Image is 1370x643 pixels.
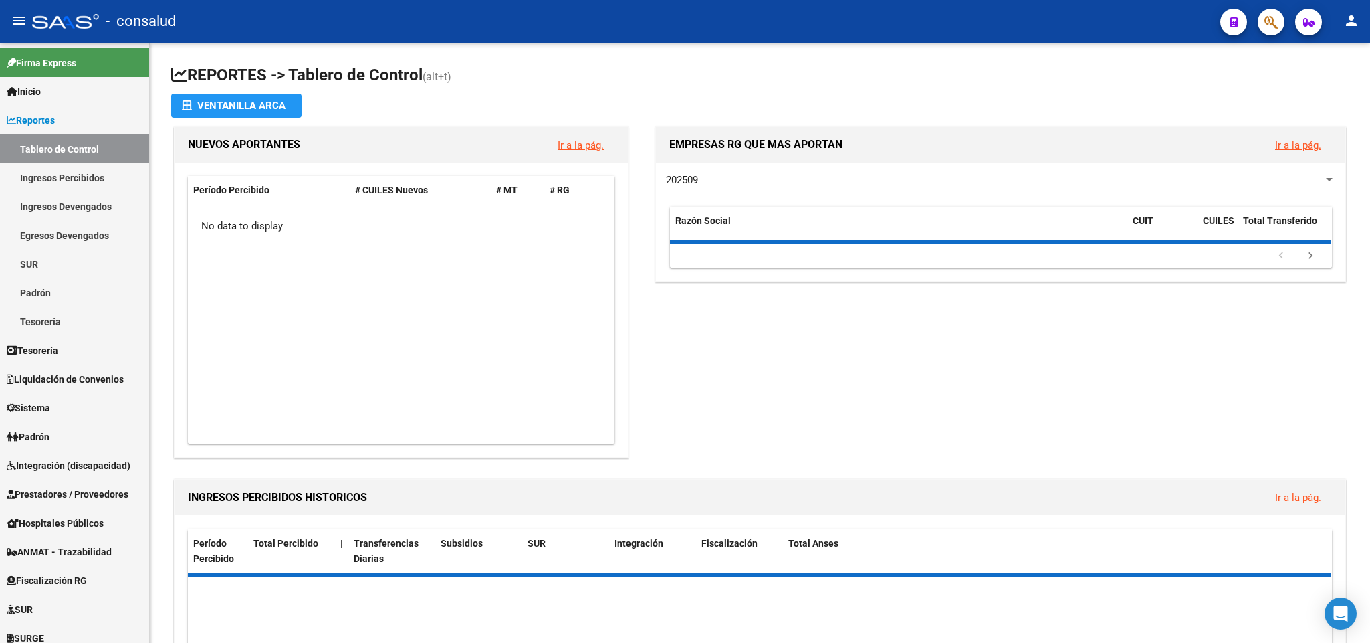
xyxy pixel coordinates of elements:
datatable-header-cell: Subsidios [435,529,522,573]
a: Ir a la pág. [1275,492,1321,504]
datatable-header-cell: SUR [522,529,609,573]
span: EMPRESAS RG QUE MAS APORTAN [669,138,842,151]
span: Razón Social [675,215,731,226]
span: Integración (discapacidad) [7,458,130,473]
span: # RG [550,185,570,195]
span: Total Anses [788,538,838,549]
mat-icon: person [1343,13,1359,29]
button: Ir a la pág. [1264,132,1332,157]
datatable-header-cell: Razón Social [670,207,1127,251]
div: Ventanilla ARCA [182,94,291,118]
span: Hospitales Públicos [7,516,104,531]
datatable-header-cell: CUIT [1127,207,1197,251]
span: SUR [528,538,546,549]
mat-icon: menu [11,13,27,29]
span: Inicio [7,84,41,99]
span: 202509 [666,174,698,186]
span: Padrón [7,430,49,444]
span: - consalud [106,7,176,36]
span: Integración [614,538,663,549]
span: INGRESOS PERCIBIDOS HISTORICOS [188,491,367,504]
span: Período Percibido [193,538,234,564]
datatable-header-cell: # MT [491,176,544,205]
span: | [340,538,343,549]
a: Ir a la pág. [558,139,604,151]
span: Fiscalización [701,538,758,549]
span: Total Transferido [1243,215,1317,226]
span: Tesorería [7,343,58,358]
datatable-header-cell: Total Percibido [248,529,335,573]
datatable-header-cell: Período Percibido [188,529,248,573]
datatable-header-cell: Total Anses [783,529,1315,573]
span: CUILES [1203,215,1234,226]
a: go to next page [1298,249,1323,264]
datatable-header-cell: # CUILES Nuevos [350,176,491,205]
span: ANMAT - Trazabilidad [7,545,112,559]
span: Reportes [7,113,55,128]
div: Open Intercom Messenger [1325,598,1357,630]
span: Liquidación de Convenios [7,372,124,387]
span: Subsidios [441,538,483,549]
span: Fiscalización RG [7,573,87,588]
h1: REPORTES -> Tablero de Control [171,64,1349,88]
datatable-header-cell: Transferencias Diarias [348,529,435,573]
a: go to previous page [1268,249,1294,264]
span: CUIT [1133,215,1153,226]
span: (alt+t) [423,70,451,83]
button: Ventanilla ARCA [171,94,302,118]
datatable-header-cell: CUILES [1197,207,1238,251]
datatable-header-cell: | [335,529,348,573]
button: Ir a la pág. [547,132,614,157]
datatable-header-cell: Total Transferido [1238,207,1331,251]
span: # MT [496,185,518,195]
a: Ir a la pág. [1275,139,1321,151]
datatable-header-cell: Integración [609,529,696,573]
datatable-header-cell: # RG [544,176,598,205]
span: NUEVOS APORTANTES [188,138,300,151]
span: SUR [7,602,33,617]
span: Firma Express [7,56,76,70]
div: No data to display [188,209,613,243]
button: Ir a la pág. [1264,485,1332,510]
span: Transferencias Diarias [354,538,419,564]
span: Total Percibido [253,538,318,549]
span: # CUILES Nuevos [355,185,428,195]
datatable-header-cell: Período Percibido [188,176,350,205]
span: Sistema [7,401,50,416]
datatable-header-cell: Fiscalización [696,529,783,573]
span: Período Percibido [193,185,269,195]
span: Prestadores / Proveedores [7,487,128,502]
